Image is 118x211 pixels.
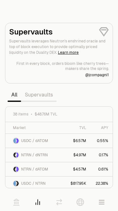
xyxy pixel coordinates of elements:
a: $6.57M [65,134,90,148]
img: NTRN Logo [14,167,16,172]
span: USDC / dATOM [21,138,48,143]
img: NTRN Logo [14,152,16,158]
img: USDC Logo [14,138,16,143]
p: Supervaults leverages Neutron's enshrined oracle and top of block execution to provide optimally ... [9,38,109,55]
a: $4.97M [65,148,90,162]
a: Learn more [58,50,79,55]
span: 38 items [13,112,28,117]
a: @jcompagni1 [85,72,109,78]
a: 22.38% [90,177,112,190]
span: $48.76M TVL [35,112,57,117]
a: USDC LogoNTRN LogoUSDC / NTRN [5,177,65,190]
a: USDC LogodATOM LogoUSDC / dATOM [5,134,65,148]
img: NTRN Logo [16,181,19,186]
p: @ jcompagni1 [85,72,109,78]
a: 0.55% [90,134,112,148]
span: NTRN / dNTRN [21,152,48,158]
div: Market [13,125,61,130]
a: First in every block,orders bloom like cherry trees—makers share the spring. [9,61,109,71]
a: $817.95K [65,177,90,190]
p: First in every block, [16,61,51,66]
a: $4.57M [65,162,90,176]
a: NTRN LogodATOM LogoNTRN / dATOM [5,162,65,176]
a: 0.17% [90,148,112,162]
a: NTRN LogodNTRN LogoNTRN / dNTRN [5,148,65,162]
a: Supervaults [21,89,57,101]
span: NTRN / dATOM [21,167,48,172]
a: 0.61% [90,162,112,176]
a: All [8,89,21,101]
p: makers share the spring. [65,66,109,71]
img: dATOM Logo [16,138,19,143]
div: APY [94,125,108,130]
h2: Supervaults [9,27,109,37]
p: orders bloom like cherry trees— [52,61,109,66]
img: USDC Logo [14,181,16,186]
div: TVL [68,125,86,130]
span: USDC / NTRN [21,181,46,186]
img: dNTRN Logo [16,152,19,158]
img: dATOM Logo [16,167,19,172]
